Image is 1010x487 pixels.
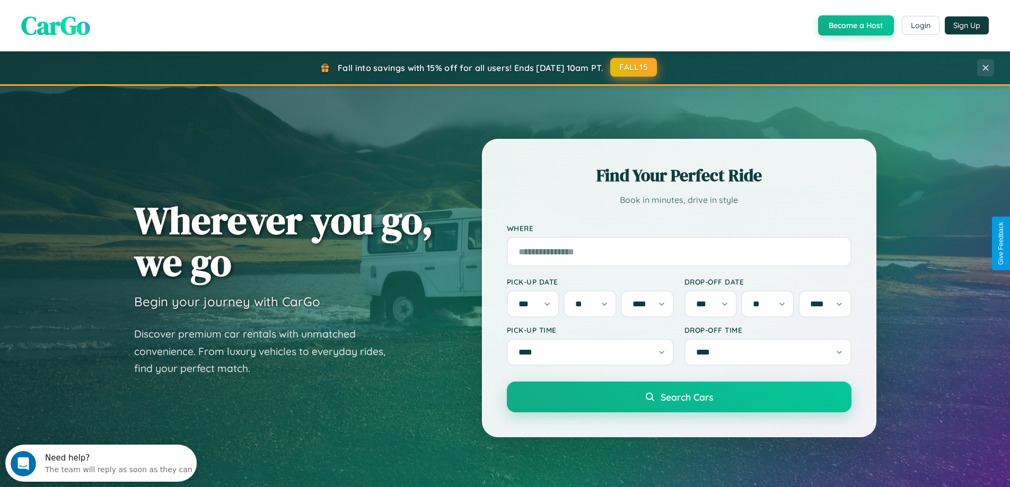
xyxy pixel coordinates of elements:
[507,382,851,412] button: Search Cars
[507,192,851,208] p: Book in minutes, drive in style
[997,222,1005,265] div: Give Feedback
[507,277,674,286] label: Pick-up Date
[818,15,894,36] button: Become a Host
[21,8,90,43] span: CarGo
[684,325,851,334] label: Drop-off Time
[5,445,197,482] iframe: Intercom live chat discovery launcher
[902,16,939,35] button: Login
[945,16,989,34] button: Sign Up
[40,17,187,29] div: The team will reply as soon as they can
[507,164,851,187] h2: Find Your Perfect Ride
[134,294,320,309] h3: Begin your journey with CarGo
[610,58,657,77] button: FALL15
[134,199,433,283] h1: Wherever you go, we go
[40,9,187,17] div: Need help?
[4,4,197,33] div: Open Intercom Messenger
[134,325,399,377] p: Discover premium car rentals with unmatched convenience. From luxury vehicles to everyday rides, ...
[338,63,603,73] span: Fall into savings with 15% off for all users! Ends [DATE] 10am PT.
[507,325,674,334] label: Pick-up Time
[11,451,36,476] iframe: Intercom live chat
[661,391,713,403] span: Search Cars
[507,224,851,233] label: Where
[684,277,851,286] label: Drop-off Date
